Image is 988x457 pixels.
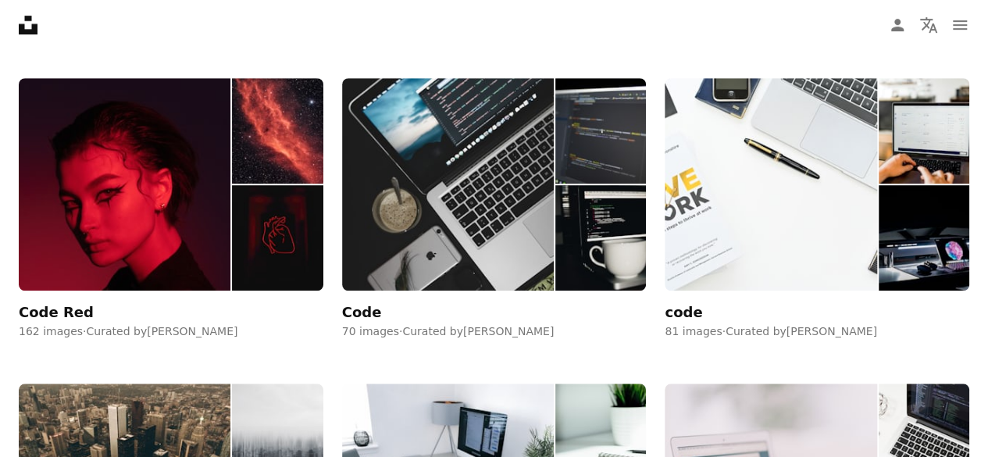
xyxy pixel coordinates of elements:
[879,78,969,184] img: photo-1556155092-490a1ba16284
[232,78,323,184] img: photo-1615378536579-61c7d173e8a9
[665,303,702,322] div: code
[665,324,969,340] div: 81 images · Curated by [PERSON_NAME]
[342,303,382,322] div: Code
[555,185,646,291] img: photo-1517503632222-64085e36227b
[19,16,37,34] a: Home — Unsplash
[342,78,554,291] img: photo-1517483355902-ec2136d1c0a8
[665,78,876,291] img: photo-1644229945433-77d229a4647c
[665,78,969,321] a: code
[342,324,647,340] div: 70 images · Curated by [PERSON_NAME]
[882,9,913,41] a: Log in / Sign up
[19,78,230,291] img: photo-1612593189369-982217a17e91
[19,303,94,322] div: Code Red
[19,78,323,321] a: Code Red
[944,9,976,41] button: Menu
[342,78,647,321] a: Code
[19,324,323,340] div: 162 images · Curated by [PERSON_NAME]
[555,78,646,184] img: photo-1517650862521-d580d5348145
[232,185,323,291] img: photo-1538113300105-e51e4560b4aa
[913,9,944,41] button: Language
[879,185,969,291] img: photo-1678055703308-42e919de802c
